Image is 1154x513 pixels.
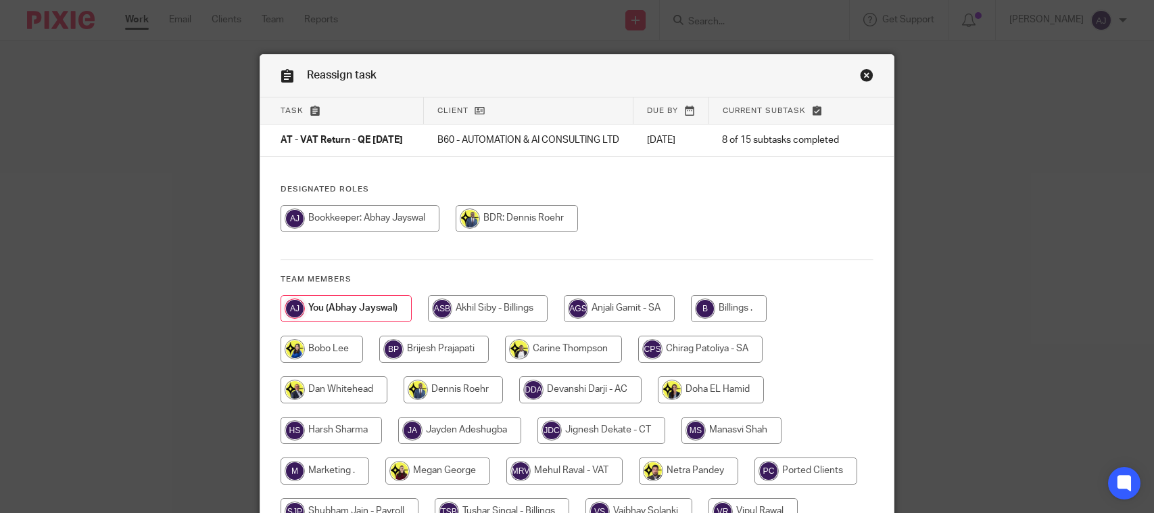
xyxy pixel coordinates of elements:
[723,107,806,114] span: Current subtask
[281,184,873,195] h4: Designated Roles
[708,125,853,157] td: 8 of 15 subtasks completed
[437,133,620,147] p: B60 - AUTOMATION & AI CONSULTING LTD
[647,133,695,147] p: [DATE]
[281,107,304,114] span: Task
[307,70,377,81] span: Reassign task
[281,136,403,146] span: AT - VAT Return - QE [DATE]
[860,68,873,87] a: Close this dialog window
[281,274,873,285] h4: Team members
[437,107,468,114] span: Client
[647,107,678,114] span: Due by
